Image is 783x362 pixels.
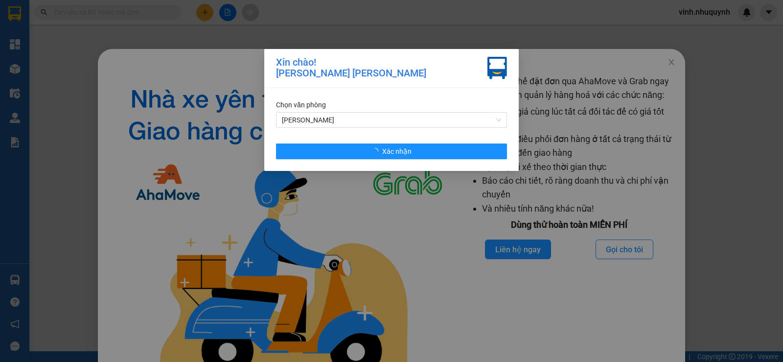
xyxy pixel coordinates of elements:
[382,146,412,157] span: Xác nhận
[487,57,507,79] img: vxr-icon
[282,113,501,127] span: Phan Rang
[276,57,426,79] div: Xin chào! [PERSON_NAME] [PERSON_NAME]
[276,144,507,159] button: Xác nhận
[276,99,507,110] div: Chọn văn phòng
[371,148,382,155] span: loading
